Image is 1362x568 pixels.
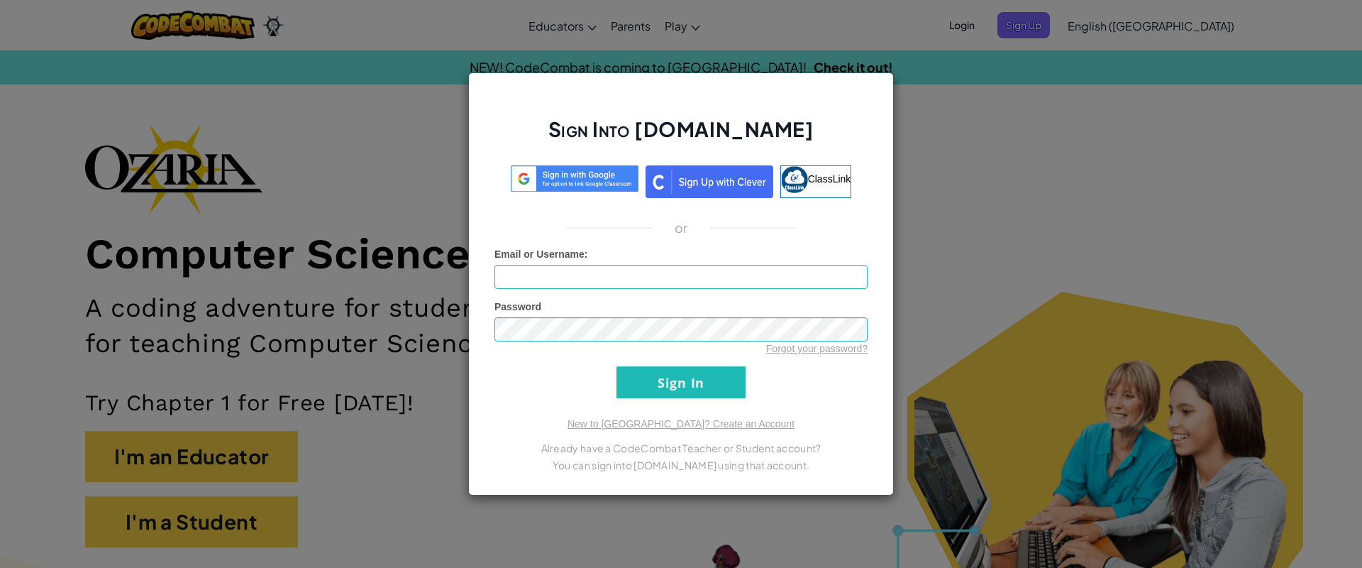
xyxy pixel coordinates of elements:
[766,343,868,354] a: Forgot your password?
[511,165,638,192] img: log-in-google-sso.svg
[646,165,773,198] img: clever_sso_button@2x.png
[675,219,688,236] p: or
[616,366,746,398] input: Sign In
[494,116,868,157] h2: Sign Into [DOMAIN_NAME]
[494,439,868,457] p: Already have a CodeCombat Teacher or Student account?
[567,418,794,430] a: New to [GEOGRAPHIC_DATA]? Create an Account
[808,173,851,185] span: ClassLink
[781,166,808,193] img: classlink-logo-small.png
[494,457,868,474] p: You can sign into [DOMAIN_NAME] using that account.
[494,301,541,312] span: Password
[494,248,585,260] span: Email or Username
[494,247,588,261] label: :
